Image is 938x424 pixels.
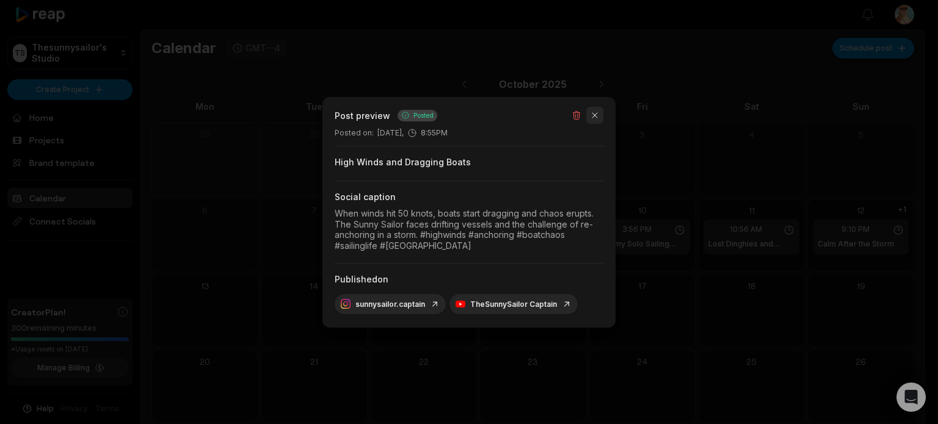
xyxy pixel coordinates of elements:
[456,299,572,309] a: TheSunnySailor Captain
[335,156,603,168] div: High Winds and Dragging Boats
[335,208,603,251] div: When winds hit 50 knots, boats start dragging and chaos erupts. The Sunny Sailor faces drifting v...
[335,128,603,138] div: [DATE], 8:55PM
[341,299,440,309] a: sunnysailor.captain
[413,110,434,120] span: Posted
[335,191,603,203] div: Social caption
[335,273,603,286] div: Published on
[335,109,390,121] h2: Post preview
[335,128,374,138] span: Posted on :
